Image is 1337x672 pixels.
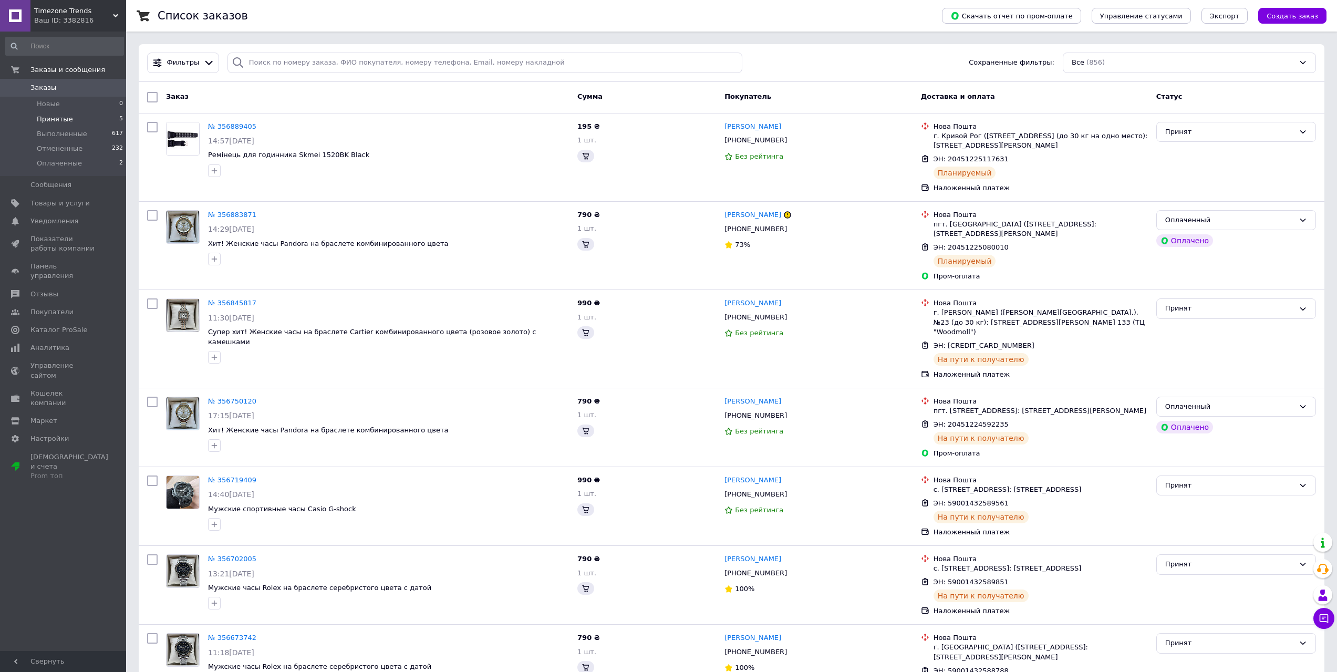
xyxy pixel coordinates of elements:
span: ЭН: [CREDIT_CARD_NUMBER] [934,342,1034,349]
span: (856) [1086,58,1105,66]
span: Новые [37,99,60,109]
button: Скачать отчет по пром-оплате [942,8,1081,24]
span: ЭН: 20451225080010 [934,243,1009,251]
a: [PERSON_NAME] [724,475,781,485]
div: На пути к получателю [934,511,1029,523]
span: Все [1072,58,1084,68]
a: [PERSON_NAME] [724,554,781,564]
span: Мужские часы Rolex на браслете серебристого цвета с датой [208,584,431,592]
span: 14:57[DATE] [208,137,254,145]
div: Нова Пошта [934,210,1148,220]
input: Поиск [5,37,124,56]
span: Панель управления [30,262,97,281]
div: г. [GEOGRAPHIC_DATA] ([STREET_ADDRESS]: [STREET_ADDRESS][PERSON_NAME] [934,643,1148,661]
div: Принят [1165,559,1294,570]
div: Наложенный платеж [934,183,1148,193]
div: [PHONE_NUMBER] [722,566,789,580]
a: [PERSON_NAME] [724,397,781,407]
span: Экспорт [1210,12,1239,20]
span: Принятые [37,115,73,124]
span: Отмененные [37,144,82,153]
div: Оплаченный [1165,215,1294,226]
div: [PHONE_NUMBER] [722,222,789,236]
span: 195 ₴ [577,122,600,130]
span: Заказы и сообщения [30,65,105,75]
span: 1 шт. [577,224,596,232]
span: Скачать отчет по пром-оплате [950,11,1073,20]
span: 5 [119,115,123,124]
a: № 356719409 [208,476,256,484]
img: Фото товару [167,122,199,155]
a: Фото товару [166,554,200,588]
span: Создать заказ [1267,12,1318,20]
div: Prom топ [30,471,108,481]
span: 100% [735,664,754,671]
h1: Список заказов [158,9,248,22]
div: [PHONE_NUMBER] [722,133,789,147]
span: 0 [119,99,123,109]
span: 17:15[DATE] [208,411,254,420]
img: Фото товару [167,634,199,666]
span: ЭН: 59001432589851 [934,578,1009,586]
div: На пути к получателю [934,432,1029,444]
a: [PERSON_NAME] [724,210,781,220]
a: [PERSON_NAME] [724,633,781,643]
div: пгт. [STREET_ADDRESS]: [STREET_ADDRESS][PERSON_NAME] [934,406,1148,416]
div: Наложенный платеж [934,370,1148,379]
span: Товары и услуги [30,199,90,208]
div: Ваш ID: 3382816 [34,16,126,25]
span: Timezone Trends [34,6,113,16]
div: Нова Пошта [934,554,1148,564]
span: ЭН: 20451225117631 [934,155,1009,163]
div: Нова Пошта [934,397,1148,406]
a: [PERSON_NAME] [724,298,781,308]
button: Экспорт [1201,8,1248,24]
div: Принят [1165,480,1294,491]
span: 11:18[DATE] [208,648,254,657]
div: На пути к получателю [934,590,1029,602]
span: ЭН: 59001432589561 [934,499,1009,507]
div: Наложенный платеж [934,528,1148,537]
a: № 356883871 [208,211,256,219]
div: [PHONE_NUMBER] [722,409,789,422]
span: Уведомления [30,216,78,226]
a: Ремінець для годинника Skmei 1520BK Black [208,151,369,159]
div: пгт. [GEOGRAPHIC_DATA] ([STREET_ADDRESS]: [STREET_ADDRESS][PERSON_NAME] [934,220,1148,239]
span: 232 [112,144,123,153]
span: 100% [735,585,754,593]
span: 990 ₴ [577,476,600,484]
span: Кошелек компании [30,389,97,408]
span: 990 ₴ [577,299,600,307]
a: Хит! Женские часы Pandora на браслете комбинированного цвета [208,426,448,434]
span: 790 ₴ [577,211,600,219]
a: Создать заказ [1248,12,1326,19]
a: [PERSON_NAME] [724,122,781,132]
a: № 356673742 [208,634,256,642]
span: Покупатели [30,307,74,317]
a: Хит! Женские часы Pandora на браслете комбинированного цвета [208,240,448,247]
span: Каталог ProSale [30,325,87,335]
button: Управление статусами [1092,8,1191,24]
div: с. [STREET_ADDRESS]: [STREET_ADDRESS] [934,564,1148,573]
a: Фото товару [166,298,200,332]
div: Принят [1165,638,1294,649]
a: Мужские часы Rolex на браслете серебристого цвета с датой [208,663,431,670]
div: Пром-оплата [934,272,1148,281]
span: 790 ₴ [577,555,600,563]
span: Показатели работы компании [30,234,97,253]
div: Нова Пошта [934,122,1148,131]
span: 73% [735,241,750,249]
span: Маркет [30,416,57,426]
span: 1 шт. [577,136,596,144]
span: Выполненные [37,129,87,139]
a: № 356845817 [208,299,256,307]
span: 11:30[DATE] [208,314,254,322]
span: 14:40[DATE] [208,490,254,499]
a: Фото товару [166,397,200,430]
span: ЭН: 20451224592235 [934,420,1009,428]
a: № 356702005 [208,555,256,563]
span: Управление сайтом [30,361,97,380]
